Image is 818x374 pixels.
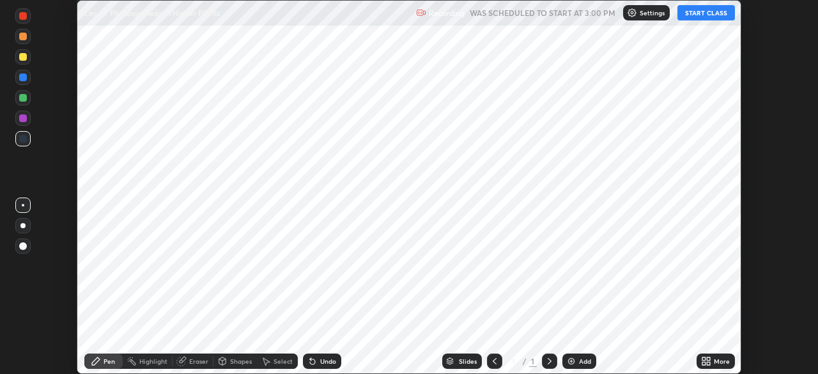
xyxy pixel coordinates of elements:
div: Highlight [139,358,167,364]
img: class-settings-icons [627,8,637,18]
p: Lec - 7 Photosynthesis in Higher Plants [84,8,220,18]
button: START CLASS [677,5,735,20]
div: 1 [529,355,537,367]
div: Add [579,358,591,364]
img: add-slide-button [566,356,576,366]
p: Settings [640,10,665,16]
div: 1 [507,357,520,365]
div: More [714,358,730,364]
div: Slides [459,358,477,364]
h5: WAS SCHEDULED TO START AT 3:00 PM [470,7,615,19]
div: Shapes [230,358,252,364]
div: / [523,357,527,365]
div: Eraser [189,358,208,364]
img: recording.375f2c34.svg [416,8,426,18]
div: Undo [320,358,336,364]
div: Select [274,358,293,364]
div: Pen [104,358,115,364]
p: Recording [429,8,465,18]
